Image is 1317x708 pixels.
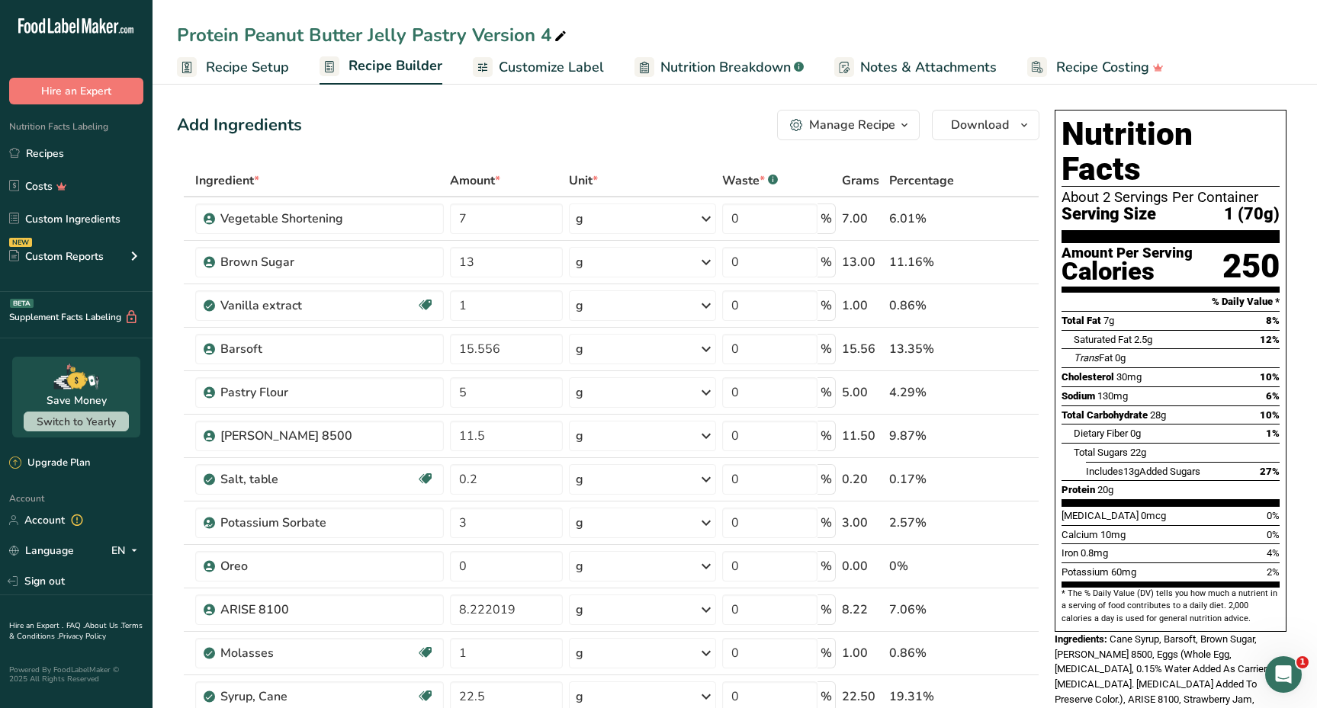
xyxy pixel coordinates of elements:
a: Terms & Conditions . [9,620,143,642]
div: Salt, table [220,470,411,489]
div: 8.22 [842,601,883,619]
div: 5.00 [842,383,883,402]
span: Serving Size [1062,205,1156,224]
a: Nutrition Breakdown [634,50,804,85]
div: 13.00 [842,253,883,271]
div: g [576,210,583,228]
div: g [576,601,583,619]
div: Powered By FoodLabelMaker © 2025 All Rights Reserved [9,665,143,684]
span: Recipe Builder [349,56,442,76]
div: 19.31% [889,687,967,706]
span: Grams [842,171,879,190]
span: Total Carbohydrate [1062,409,1148,421]
span: 10% [1260,409,1280,421]
div: g [576,296,583,315]
div: 0.86% [889,296,967,315]
span: Total Sugars [1074,447,1128,458]
span: [MEDICAL_DATA] [1062,510,1139,521]
span: Saturated Fat [1074,334,1132,345]
div: Pastry Flour [220,383,411,402]
span: 0% [1267,529,1280,540]
a: Recipe Builder [320,49,442,85]
span: Cholesterol [1062,371,1114,383]
div: Barsoft [220,340,411,358]
span: 2% [1267,566,1280,578]
div: g [576,470,583,489]
div: Protein Peanut Butter Jelly Pastry Version 4 [177,21,570,49]
span: Dietary Fiber [1074,428,1128,439]
a: About Us . [85,620,121,631]
div: 2.57% [889,514,967,532]
span: 0% [1267,510,1280,521]
span: Percentage [889,171,954,190]
div: Calories [1062,261,1193,283]
span: 8% [1266,315,1280,326]
span: Recipe Setup [206,57,289,78]
section: % Daily Value * [1062,293,1280,311]
span: 1 (70g) [1224,205,1280,224]
div: 13.35% [889,340,967,358]
div: Add Ingredients [177,113,302,138]
button: Switch to Yearly [24,412,129,431]
span: Customize Label [499,57,604,78]
span: 0g [1115,352,1126,364]
a: Hire an Expert . [9,620,63,631]
span: Ingredients: [1055,633,1107,645]
span: Recipe Costing [1056,57,1149,78]
span: Fat [1074,352,1113,364]
div: 1.00 [842,296,883,315]
span: Notes & Attachments [860,57,997,78]
span: 20g [1097,484,1113,495]
div: Save Money [47,392,107,408]
div: g [576,253,583,271]
span: Switch to Yearly [37,415,116,429]
span: 1% [1266,428,1280,439]
div: 0.86% [889,644,967,662]
div: g [576,557,583,575]
span: Unit [569,171,598,190]
a: Recipe Costing [1027,50,1164,85]
div: 11.50 [842,427,883,445]
div: ARISE 8100 [220,601,411,619]
div: 4.29% [889,383,967,402]
div: g [576,644,583,662]
span: Ingredient [195,171,259,190]
div: NEW [9,238,32,247]
a: Privacy Policy [59,631,106,642]
span: 10% [1260,371,1280,383]
div: 0.17% [889,470,967,489]
a: Recipe Setup [177,50,289,85]
a: FAQ . [66,620,85,631]
div: 22.50 [842,687,883,706]
div: g [576,687,583,706]
div: Manage Recipe [809,116,895,134]
div: Syrup, Cane [220,687,411,706]
div: Oreo [220,557,411,575]
div: Molasses [220,644,411,662]
div: g [576,427,583,445]
button: Download [932,110,1039,140]
div: 11.16% [889,253,967,271]
a: Language [9,537,74,564]
div: Custom Reports [9,248,104,264]
span: Total Fat [1062,315,1101,326]
span: Calcium [1062,529,1098,540]
span: 12% [1260,334,1280,345]
div: g [576,383,583,402]
a: Customize Label [473,50,604,85]
section: * The % Daily Value (DV) tells you how much a nutrient in a serving of food contributes to a dail... [1062,588,1280,625]
span: Protein [1062,484,1095,495]
span: 27% [1260,466,1280,477]
div: 15.56 [842,340,883,358]
div: Upgrade Plan [9,456,90,471]
div: g [576,514,583,532]
span: 30mg [1116,371,1142,383]
div: 0.00 [842,557,883,575]
span: Includes Added Sugars [1086,466,1200,477]
iframe: Intercom live chat [1265,656,1302,693]
div: 9.87% [889,427,967,445]
div: BETA [10,299,34,308]
div: 0.20 [842,470,883,489]
div: 1.00 [842,644,883,662]
span: 28g [1150,409,1166,421]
